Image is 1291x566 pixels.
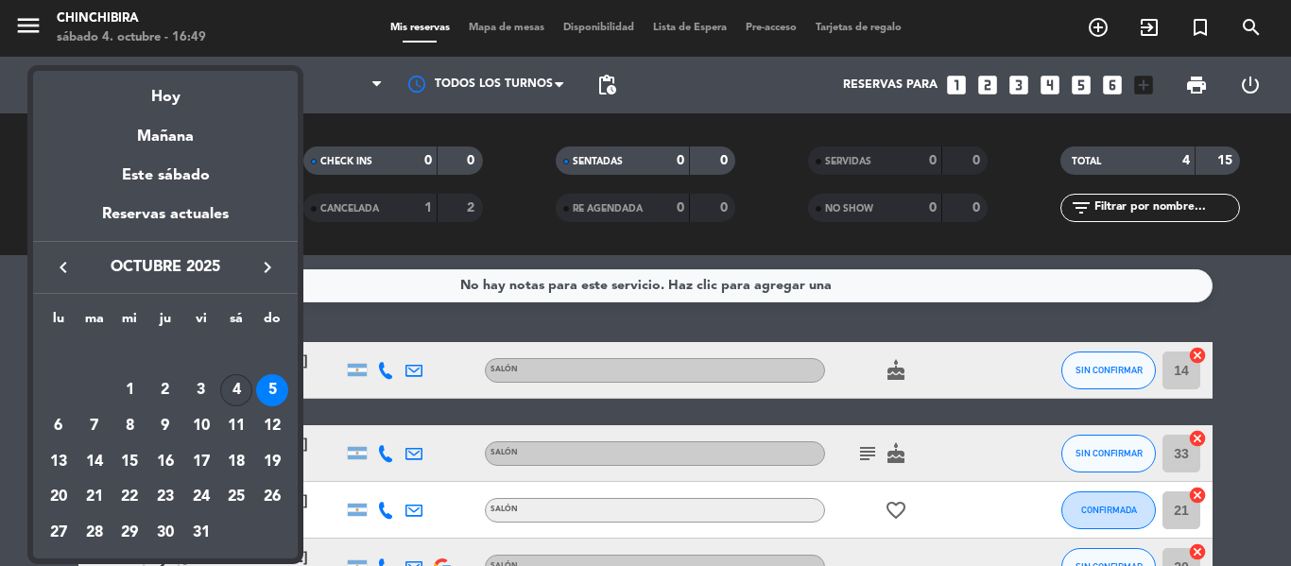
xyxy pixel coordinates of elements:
[112,444,147,480] td: 15 de octubre de 2025
[219,408,255,444] td: 11 de octubre de 2025
[149,517,181,549] div: 30
[254,373,290,409] td: 5 de octubre de 2025
[112,308,147,337] th: miércoles
[112,480,147,516] td: 22 de octubre de 2025
[78,410,111,442] div: 7
[185,410,217,442] div: 10
[149,446,181,478] div: 16
[256,256,279,279] i: keyboard_arrow_right
[149,374,181,406] div: 2
[33,111,298,149] div: Mañana
[77,480,112,516] td: 21 de octubre de 2025
[256,482,288,514] div: 26
[220,410,252,442] div: 11
[78,517,111,549] div: 28
[149,482,181,514] div: 23
[256,374,288,406] div: 5
[183,515,219,551] td: 31 de octubre de 2025
[41,337,290,373] td: OCT.
[33,149,298,202] div: Este sábado
[112,515,147,551] td: 29 de octubre de 2025
[41,480,77,516] td: 20 de octubre de 2025
[113,446,146,478] div: 15
[220,374,252,406] div: 4
[78,482,111,514] div: 21
[77,408,112,444] td: 7 de octubre de 2025
[113,482,146,514] div: 22
[77,444,112,480] td: 14 de octubre de 2025
[256,410,288,442] div: 12
[254,408,290,444] td: 12 de octubre de 2025
[43,482,75,514] div: 20
[33,202,298,241] div: Reservas actuales
[52,256,75,279] i: keyboard_arrow_left
[77,308,112,337] th: martes
[43,410,75,442] div: 6
[254,308,290,337] th: domingo
[113,374,146,406] div: 1
[219,444,255,480] td: 18 de octubre de 2025
[41,408,77,444] td: 6 de octubre de 2025
[185,446,217,478] div: 17
[41,515,77,551] td: 27 de octubre de 2025
[256,446,288,478] div: 19
[43,517,75,549] div: 27
[46,255,80,280] button: keyboard_arrow_left
[147,515,183,551] td: 30 de octubre de 2025
[41,308,77,337] th: lunes
[147,408,183,444] td: 9 de octubre de 2025
[254,444,290,480] td: 19 de octubre de 2025
[183,308,219,337] th: viernes
[185,517,217,549] div: 31
[219,373,255,409] td: 4 de octubre de 2025
[80,255,250,280] span: octubre 2025
[254,480,290,516] td: 26 de octubre de 2025
[149,410,181,442] div: 9
[78,446,111,478] div: 14
[185,374,217,406] div: 3
[183,373,219,409] td: 3 de octubre de 2025
[147,480,183,516] td: 23 de octubre de 2025
[113,410,146,442] div: 8
[183,480,219,516] td: 24 de octubre de 2025
[183,444,219,480] td: 17 de octubre de 2025
[112,408,147,444] td: 8 de octubre de 2025
[183,408,219,444] td: 10 de octubre de 2025
[220,482,252,514] div: 25
[43,446,75,478] div: 13
[185,482,217,514] div: 24
[220,446,252,478] div: 18
[147,373,183,409] td: 2 de octubre de 2025
[250,255,284,280] button: keyboard_arrow_right
[77,515,112,551] td: 28 de octubre de 2025
[219,480,255,516] td: 25 de octubre de 2025
[113,517,146,549] div: 29
[33,71,298,110] div: Hoy
[41,444,77,480] td: 13 de octubre de 2025
[112,373,147,409] td: 1 de octubre de 2025
[147,444,183,480] td: 16 de octubre de 2025
[219,308,255,337] th: sábado
[147,308,183,337] th: jueves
